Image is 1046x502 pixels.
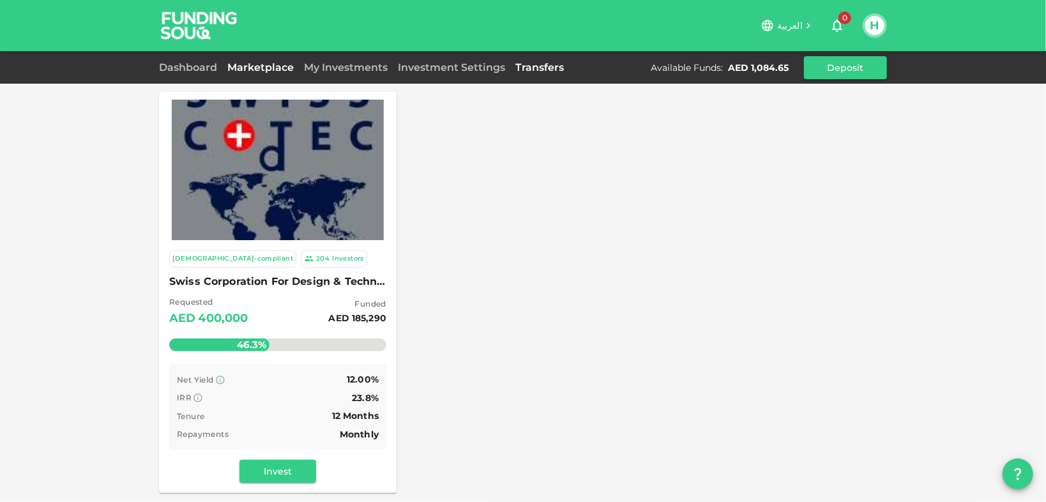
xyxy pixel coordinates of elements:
a: Marketplace [222,61,299,73]
img: Marketplace Logo [172,64,384,276]
div: Investors [332,254,364,264]
div: AED 1,084.65 [728,61,789,74]
a: Dashboard [159,61,222,73]
span: 12.00% [347,374,379,385]
span: Net Yield [177,375,214,384]
span: IRR [177,393,192,402]
button: Invest [239,460,316,483]
a: Marketplace Logo [DEMOGRAPHIC_DATA]-compliant 204Investors Swiss Corporation For Design & Technol... [159,92,397,493]
span: Requested [169,296,248,308]
a: Transfers [510,61,569,73]
button: H [865,16,884,35]
span: 0 [838,11,851,24]
button: question [1003,459,1033,489]
button: 0 [824,13,850,38]
span: 12 Months [332,410,379,422]
span: Funded [328,298,386,310]
div: Available Funds : [651,61,723,74]
span: 23.8% [352,392,379,404]
span: Monthly [340,429,379,440]
a: Investment Settings [393,61,510,73]
span: Repayments [177,429,229,439]
span: Tenure [177,411,204,421]
div: [DEMOGRAPHIC_DATA]-compliant [172,254,293,264]
span: Swiss Corporation For Design & Technology Trading LLC [169,273,386,291]
button: Deposit [804,56,887,79]
a: My Investments [299,61,393,73]
div: 204 [316,254,330,264]
span: العربية [777,20,803,31]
